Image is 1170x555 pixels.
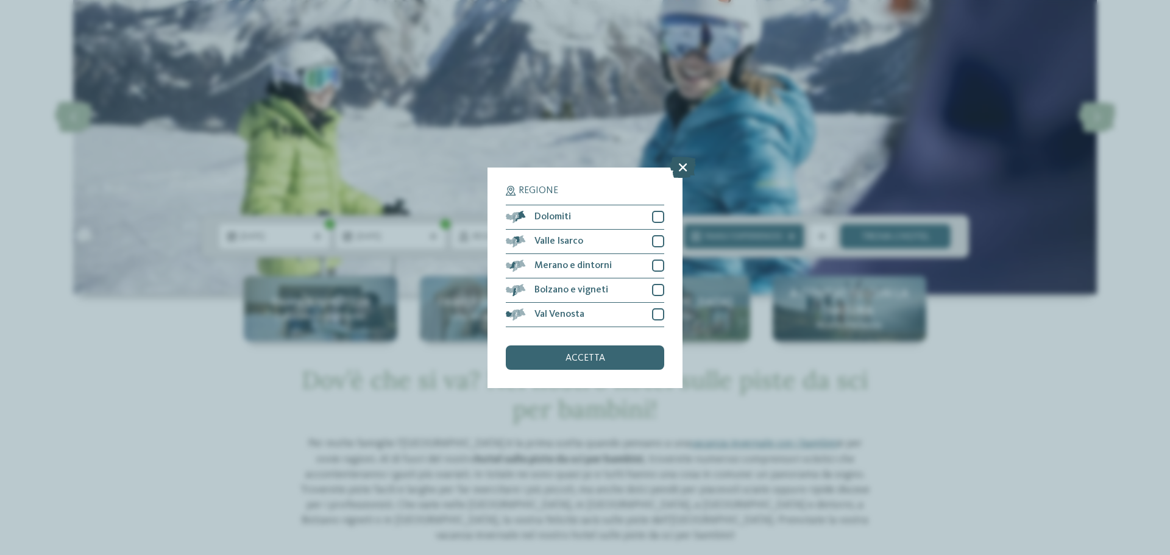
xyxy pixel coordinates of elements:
[534,261,612,270] span: Merano e dintorni
[534,212,571,222] span: Dolomiti
[534,285,608,295] span: Bolzano e vigneti
[565,353,605,363] span: accetta
[519,186,558,196] span: Regione
[534,236,583,246] span: Valle Isarco
[534,309,584,319] span: Val Venosta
